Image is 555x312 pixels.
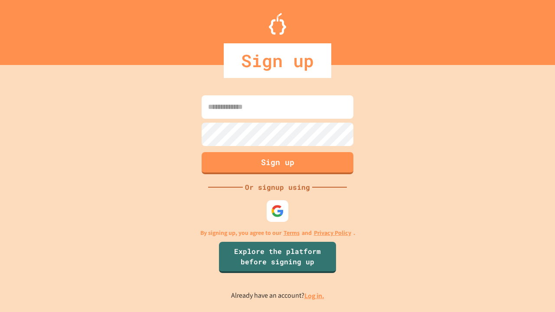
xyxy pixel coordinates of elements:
[271,205,284,218] img: google-icon.svg
[219,242,336,273] a: Explore the platform before signing up
[314,228,351,237] a: Privacy Policy
[284,228,300,237] a: Terms
[304,291,324,300] a: Log in.
[519,277,546,303] iframe: chat widget
[231,290,324,301] p: Already have an account?
[483,240,546,276] iframe: chat widget
[202,152,353,174] button: Sign up
[200,228,355,237] p: By signing up, you agree to our and .
[269,13,286,35] img: Logo.svg
[224,43,331,78] div: Sign up
[243,182,312,192] div: Or signup using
